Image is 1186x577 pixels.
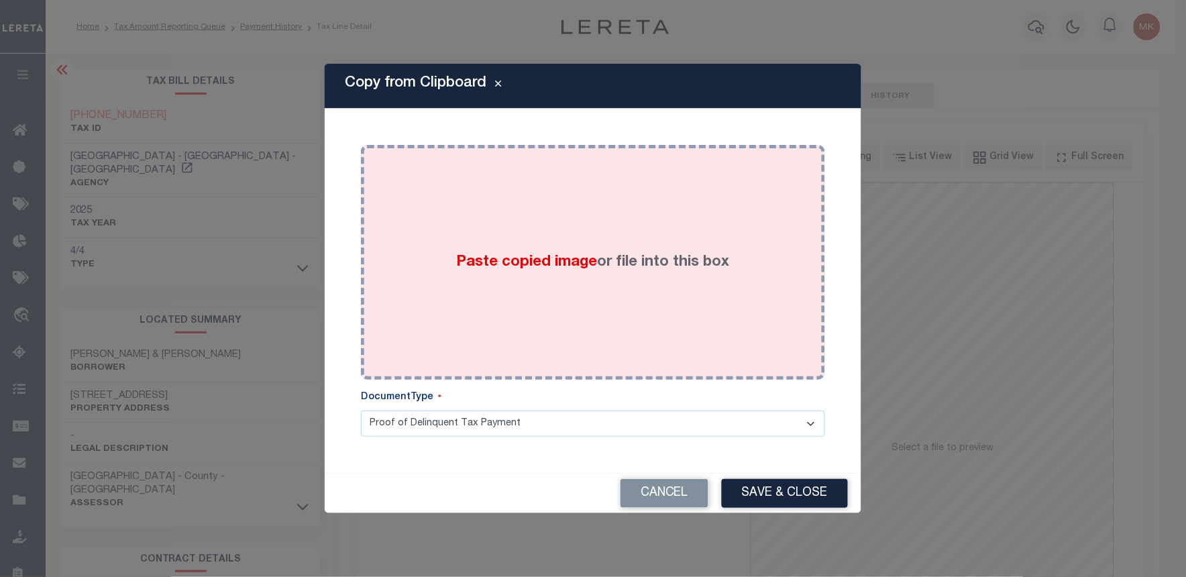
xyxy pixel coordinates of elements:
button: Cancel [621,479,708,508]
h5: Copy from Clipboard [345,74,486,92]
label: DocumentType [361,390,441,405]
span: Paste copied image [457,255,598,270]
button: Close [486,78,510,94]
button: Save & Close [722,479,848,508]
label: or file into this box [457,252,730,274]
